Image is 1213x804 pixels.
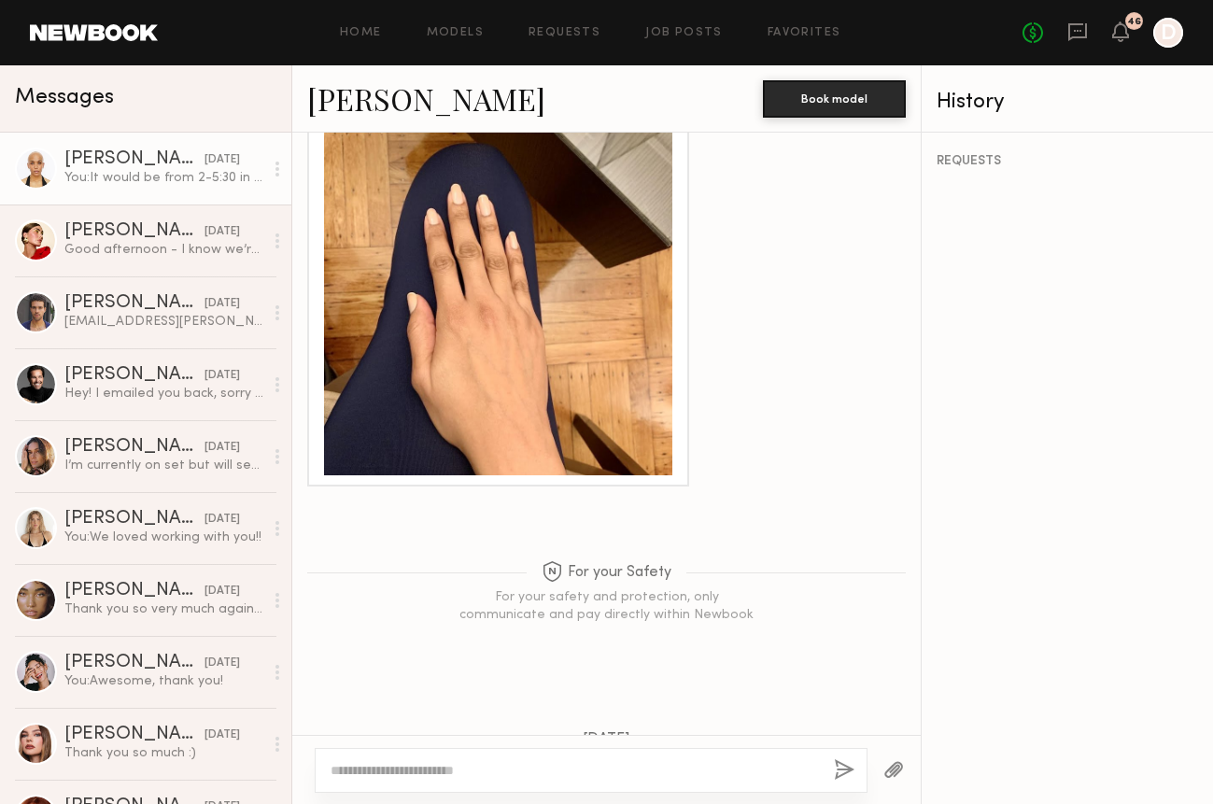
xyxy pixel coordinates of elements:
div: History [937,92,1198,113]
a: Requests [529,27,600,39]
div: [DATE] [205,511,240,529]
a: Models [427,27,484,39]
a: [PERSON_NAME] [307,78,545,119]
div: [PERSON_NAME] [64,582,205,600]
a: D [1153,18,1183,48]
div: [PERSON_NAME] [64,654,205,672]
div: [DATE] [205,439,240,457]
div: [DATE] [205,726,240,744]
div: [PERSON_NAME] [64,438,205,457]
div: [DATE] [205,583,240,600]
div: [PERSON_NAME] [64,150,205,169]
div: You: It would be from 2-5:30 in [GEOGRAPHIC_DATA], [GEOGRAPHIC_DATA]! Let me know if you are avai... [64,169,263,187]
a: Favorites [768,27,841,39]
button: Book model [763,80,906,118]
div: [DATE] [205,151,240,169]
div: Thank you so very much again for having me! x [64,600,263,618]
div: [PERSON_NAME] [64,366,205,385]
div: [DATE] [205,367,240,385]
div: Thank you so much :) [64,744,263,762]
div: Good afternoon - I know we’re nearing the weekend, so just wanted to check in and see if we are a... [64,241,263,259]
a: Job Posts [645,27,723,39]
div: REQUESTS [937,155,1198,168]
span: Messages [15,87,114,108]
div: [DATE] [205,223,240,241]
span: [DATE] [583,732,630,748]
div: [EMAIL_ADDRESS][PERSON_NAME][DOMAIN_NAME] [64,313,263,331]
div: You: Awesome, thank you! [64,672,263,690]
div: For your safety and protection, only communicate and pay directly within Newbook [458,589,756,623]
div: [DATE] [205,655,240,672]
div: [PERSON_NAME] [64,510,205,529]
span: For your Safety [542,561,671,585]
a: Home [340,27,382,39]
a: Book model [763,90,906,106]
div: [PERSON_NAME] [64,222,205,241]
div: [PERSON_NAME] [64,726,205,744]
div: [PERSON_NAME] [64,294,205,313]
div: I’m currently on set but will send some over when I get the chance. This evening at the latest [64,457,263,474]
div: Hey! I emailed you back, sorry for the delay in getting back to you :) [64,385,263,402]
div: 46 [1127,17,1141,27]
div: [DATE] [205,295,240,313]
div: You: We loved working with you!! [64,529,263,546]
